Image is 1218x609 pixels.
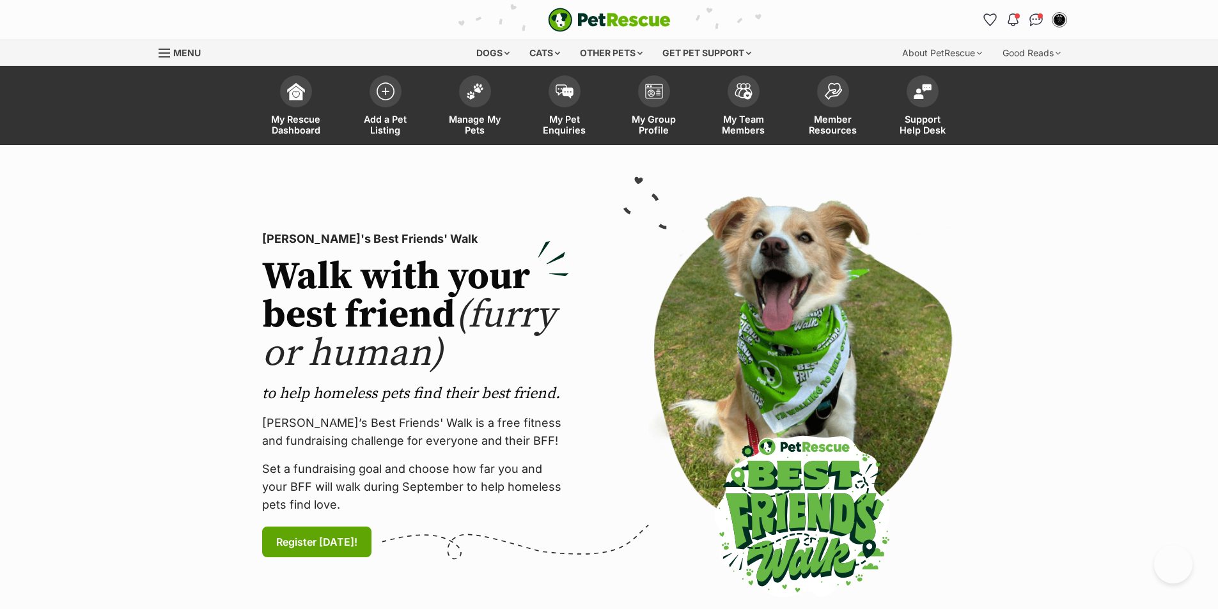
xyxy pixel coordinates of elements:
span: My Pet Enquiries [536,114,593,135]
a: Support Help Desk [878,69,967,145]
span: (furry or human) [262,291,556,378]
p: [PERSON_NAME]’s Best Friends' Walk is a free fitness and fundraising challenge for everyone and t... [262,414,569,450]
a: My Rescue Dashboard [251,69,341,145]
span: Add a Pet Listing [357,114,414,135]
a: Conversations [1026,10,1047,30]
div: Other pets [571,40,652,66]
span: Menu [173,47,201,58]
p: [PERSON_NAME]'s Best Friends' Walk [262,230,569,248]
a: PetRescue [548,8,671,32]
p: to help homeless pets find their best friend. [262,383,569,404]
a: Manage My Pets [430,69,520,145]
img: dashboard-icon-eb2f2d2d3e046f16d808141f083e7271f6b2e854fb5c12c21221c1fb7104beca.svg [287,82,305,100]
div: Cats [520,40,569,66]
img: notifications-46538b983faf8c2785f20acdc204bb7945ddae34d4c08c2a6579f10ce5e182be.svg [1008,13,1018,26]
span: My Team Members [715,114,772,135]
a: My Pet Enquiries [520,69,609,145]
ul: Account quick links [980,10,1070,30]
button: Notifications [1003,10,1024,30]
img: member-resources-icon-8e73f808a243e03378d46382f2149f9095a855e16c252ad45f914b54edf8863c.svg [824,82,842,100]
img: team-members-icon-5396bd8760b3fe7c0b43da4ab00e1e3bb1a5d9ba89233759b79545d2d3fc5d0d.svg [735,83,753,100]
a: Favourites [980,10,1001,30]
img: chat-41dd97257d64d25036548639549fe6c8038ab92f7586957e7f3b1b290dea8141.svg [1029,13,1043,26]
a: Menu [159,40,210,63]
img: add-pet-listing-icon-0afa8454b4691262ce3f59096e99ab1cd57d4a30225e0717b998d2c9b9846f56.svg [377,82,394,100]
button: My account [1049,10,1070,30]
p: Set a fundraising goal and choose how far you and your BFF will walk during September to help hom... [262,460,569,514]
h2: Walk with your best friend [262,258,569,373]
img: group-profile-icon-3fa3cf56718a62981997c0bc7e787c4b2cf8bcc04b72c1350f741eb67cf2f40e.svg [645,84,663,99]
img: pet-enquiries-icon-7e3ad2cf08bfb03b45e93fb7055b45f3efa6380592205ae92323e6603595dc1f.svg [556,84,574,98]
span: My Rescue Dashboard [267,114,325,135]
div: Good Reads [994,40,1070,66]
img: logo-e224e6f780fb5917bec1dbf3a21bbac754714ae5b6737aabdf751b685950b380.svg [548,8,671,32]
span: My Group Profile [625,114,683,135]
img: manage-my-pets-icon-02211641906a0b7f246fdf0571729dbe1e7629f14944591b6c1af311fb30b64b.svg [466,83,484,100]
span: Manage My Pets [446,114,504,135]
iframe: Help Scout Beacon - Open [1154,545,1192,583]
a: My Group Profile [609,69,699,145]
a: Register [DATE]! [262,527,371,557]
span: Support Help Desk [894,114,951,135]
span: Member Resources [804,114,862,135]
a: My Team Members [699,69,788,145]
div: Get pet support [653,40,760,66]
div: Dogs [467,40,519,66]
span: Register [DATE]! [276,534,357,550]
a: Member Resources [788,69,878,145]
img: Holly Stokes profile pic [1053,13,1066,26]
a: Add a Pet Listing [341,69,430,145]
img: help-desk-icon-fdf02630f3aa405de69fd3d07c3f3aa587a6932b1a1747fa1d2bba05be0121f9.svg [914,84,932,99]
div: About PetRescue [893,40,991,66]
